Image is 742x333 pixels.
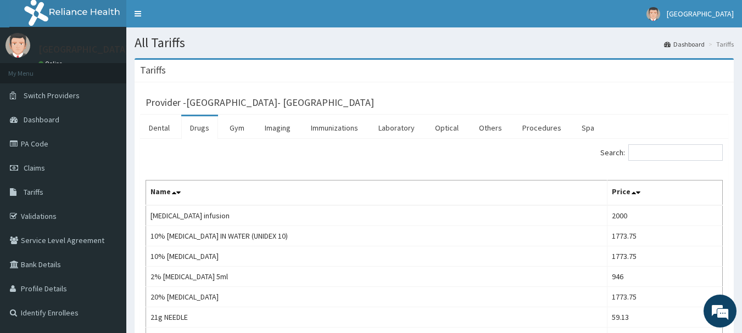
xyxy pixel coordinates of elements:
[146,205,607,226] td: [MEDICAL_DATA] infusion
[221,116,253,139] a: Gym
[706,39,734,49] li: Tariffs
[664,39,705,49] a: Dashboard
[426,116,467,139] a: Optical
[667,9,734,19] span: [GEOGRAPHIC_DATA]
[24,91,80,100] span: Switch Providers
[573,116,603,139] a: Spa
[146,180,607,206] th: Name
[607,267,723,287] td: 946
[38,60,65,67] a: Online
[38,44,129,54] p: [GEOGRAPHIC_DATA]
[646,7,660,21] img: User Image
[135,36,734,50] h1: All Tariffs
[140,65,166,75] h3: Tariffs
[628,144,723,161] input: Search:
[514,116,570,139] a: Procedures
[146,246,607,267] td: 10% [MEDICAL_DATA]
[5,33,30,58] img: User Image
[607,226,723,246] td: 1773.75
[607,307,723,328] td: 59.13
[146,307,607,328] td: 21g NEEDLE
[146,98,374,108] h3: Provider - [GEOGRAPHIC_DATA]- [GEOGRAPHIC_DATA]
[600,144,723,161] label: Search:
[470,116,511,139] a: Others
[146,226,607,246] td: 10% [MEDICAL_DATA] IN WATER (UNIDEX 10)
[181,116,218,139] a: Drugs
[146,287,607,307] td: 20% [MEDICAL_DATA]
[370,116,423,139] a: Laboratory
[24,163,45,173] span: Claims
[607,287,723,307] td: 1773.75
[140,116,178,139] a: Dental
[607,180,723,206] th: Price
[146,267,607,287] td: 2% [MEDICAL_DATA] 5ml
[256,116,299,139] a: Imaging
[24,115,59,125] span: Dashboard
[24,187,43,197] span: Tariffs
[302,116,367,139] a: Immunizations
[607,246,723,267] td: 1773.75
[607,205,723,226] td: 2000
